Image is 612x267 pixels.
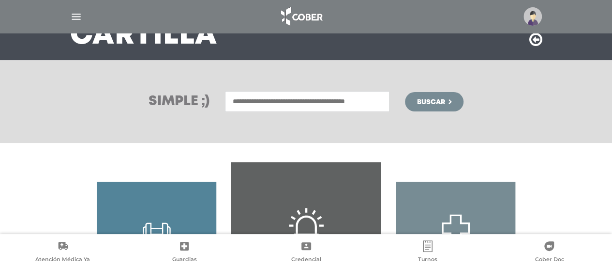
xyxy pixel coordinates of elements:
[535,256,564,265] span: Cober Doc
[417,99,445,106] span: Buscar
[418,256,437,265] span: Turnos
[123,240,245,265] a: Guardias
[367,240,488,265] a: Turnos
[2,240,123,265] a: Atención Médica Ya
[70,11,82,23] img: Cober_menu-lines-white.svg
[149,95,209,109] h3: Simple ;)
[35,256,90,265] span: Atención Médica Ya
[70,23,217,48] h3: Cartilla
[523,7,542,26] img: profile-placeholder.svg
[405,92,463,111] button: Buscar
[172,256,197,265] span: Guardias
[489,240,610,265] a: Cober Doc
[245,240,367,265] a: Credencial
[291,256,321,265] span: Credencial
[276,5,327,28] img: logo_cober_home-white.png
